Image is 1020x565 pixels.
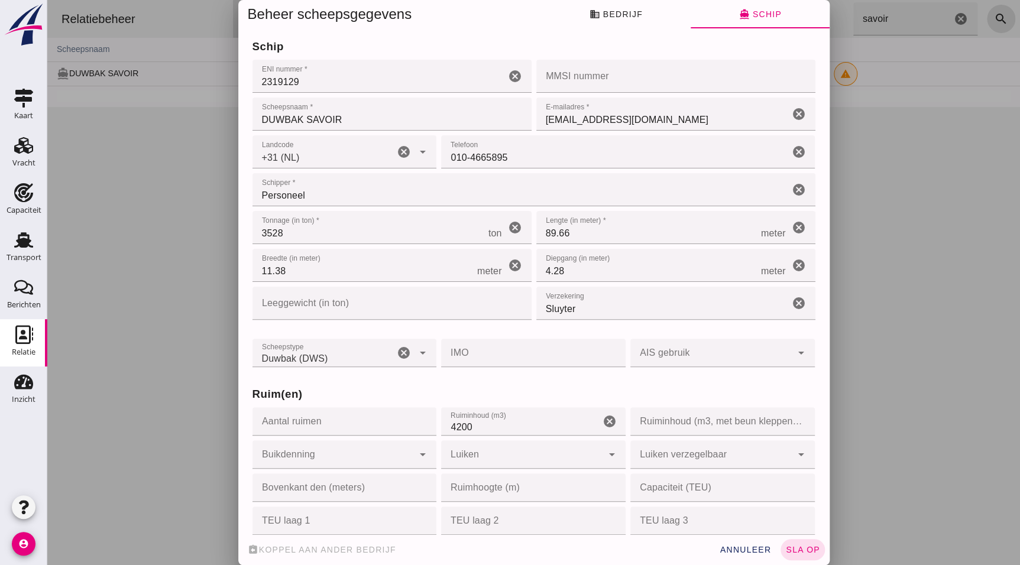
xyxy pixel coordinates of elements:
[7,254,41,261] div: Transport
[744,145,758,159] i: Wis Telefoon
[7,206,41,214] div: Capaciteit
[441,226,455,241] span: ton
[691,9,702,20] i: directions_boat
[746,447,760,462] i: arrow_drop_down
[667,539,728,560] button: annuleer
[2,3,45,47] img: logo-small.a267ee39.svg
[200,6,365,22] span: Beheer scheepsgegevens
[714,264,739,278] span: meter
[215,352,281,366] span: Duwbak (DWS)
[555,414,569,428] i: Wis Ruiminhoud (m3)
[12,348,35,356] div: Relatie
[557,447,571,462] i: arrow_drop_down
[200,544,211,555] i: assignment_return
[744,296,759,310] i: Wis Verzekering
[196,539,354,560] button: Koppel aan ander bedrijf
[744,220,759,235] i: Wis Lengte (in meter) *
[542,9,595,20] span: Bedrijf
[744,258,759,272] i: Wis Diepgang (in meter)
[12,159,35,167] div: Vracht
[714,226,739,241] span: meter
[691,9,734,20] span: Schip
[744,107,759,121] i: Wis E-mailadres *
[368,346,382,360] i: arrow_drop_down
[368,447,382,462] i: arrow_drop_down
[672,545,724,554] span: annuleer
[430,264,455,278] span: meter
[461,220,475,235] i: Wis Tonnage (in ton) *
[205,38,768,55] h3: schip
[733,539,778,560] button: sla op
[542,9,552,20] i: business
[461,258,475,272] i: Wis Breedte (in meter)
[349,346,363,360] i: Wis Scheepstype
[12,532,35,556] i: account_circle
[368,145,382,159] i: Open
[744,183,759,197] i: Wis Schipper *
[200,544,349,555] span: Koppel aan ander bedrijf
[349,145,363,159] i: Wis Landcode
[14,112,33,119] div: Kaart
[746,346,760,360] i: arrow_drop_down
[7,301,41,309] div: Berichten
[738,545,773,554] span: sla op
[12,395,35,403] div: Inzicht
[205,386,768,402] h3: Ruim(en)
[461,69,475,83] i: Wis ENI nummer *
